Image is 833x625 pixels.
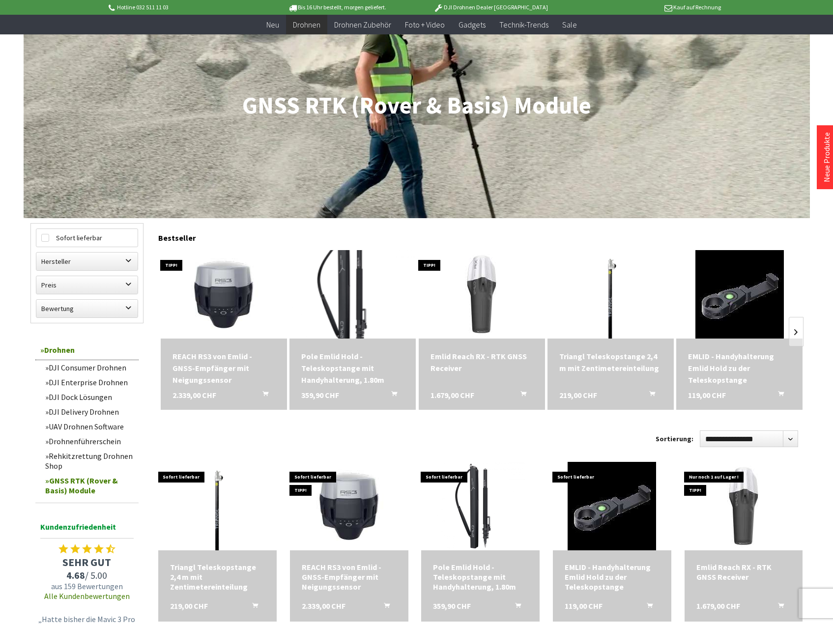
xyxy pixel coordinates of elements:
a: Pole Emlid Hold - Teleskopstange mit Handyhalterung, 1.80m 359,90 CHF In den Warenkorb [301,350,404,386]
a: DJI Delivery Drohnen [40,404,139,419]
label: Sofort lieferbar [36,229,138,247]
span: Neu [266,20,279,29]
a: DJI Enterprise Drohnen [40,375,139,390]
span: / 5.00 [35,569,139,581]
span: 119,00 CHF [688,389,726,401]
a: Emlid Reach RX - RTK GNSS Receiver 1.679,00 CHF In den Warenkorb [696,562,791,582]
div: Pole Emlid Hold - Teleskopstange mit Handyhalterung, 1.80m [301,350,404,386]
span: 2.339,00 CHF [302,601,345,611]
a: Drohnen Zubehör [327,15,398,35]
button: In den Warenkorb [766,601,790,614]
a: Drohnenführerschein [40,434,139,449]
img: Pole Emlid Hold - Teleskopstange mit Handyhalterung, 1.80m [291,232,415,356]
button: In den Warenkorb [635,601,659,614]
span: 219,00 CHF [170,601,208,611]
button: In den Warenkorb [372,601,396,614]
div: EMLID - Handyhalterung Emlid Hold zu der Teleskopstange [688,350,791,386]
div: Emlid Reach RX - RTK GNSS Receiver [696,562,791,582]
img: EMLID - Handyhalterung Emlid Hold zu der Teleskopstange [568,462,656,550]
div: EMLID - Handyhalterung Emlid Hold zu der Teleskopstange [565,562,660,592]
div: REACH RS3 von Emlid - GNSS-Empfänger mit Neigungssensor [302,562,397,592]
div: Triangl Teleskopstange 2,4 m mit Zentimetereinteilung [170,562,265,592]
span: 1.679,00 CHF [431,389,474,401]
span: Foto + Video [405,20,445,29]
span: 359,90 CHF [301,389,339,401]
a: Drohnen [286,15,327,35]
img: EMLID - Handyhalterung Emlid Hold zu der Teleskopstange [695,250,784,339]
a: Alle Kundenbewertungen [44,591,130,601]
a: EMLID - Handyhalterung Emlid Hold zu der Teleskopstange 119,00 CHF In den Warenkorb [565,562,660,592]
span: 4.68 [66,569,85,581]
a: REACH RS3 von Emlid - GNSS-Empfänger mit Neigungssensor 2.339,00 CHF In den Warenkorb [302,562,397,592]
span: Gadgets [459,20,486,29]
button: In den Warenkorb [240,601,264,614]
a: Neu [259,15,286,35]
a: Neue Produkte [822,132,832,182]
a: GNSS RTK (Rover & Basis) Module [40,473,139,498]
span: SEHR GUT [35,555,139,569]
img: Triangl Teleskopstange 2,4 m mit Zentimetereinteilung [566,250,655,339]
a: Gadgets [452,15,492,35]
h1: GNSS RTK (Rover & Basis) Module [30,93,803,118]
a: DJI Dock Lösungen [40,390,139,404]
a: REACH RS3 von Emlid - GNSS-Empfänger mit Neigungssensor 2.339,00 CHF In den Warenkorb [172,350,275,386]
button: In den Warenkorb [379,389,403,402]
div: Bestseller [158,223,803,248]
img: Emlid Reach RX - RTK GNSS Receiver [699,462,788,550]
a: Triangl Teleskopstange 2,4 m mit Zentimetereinteilung 219,00 CHF In den Warenkorb [170,562,265,592]
button: In den Warenkorb [503,601,527,614]
span: 1.679,00 CHF [696,601,740,611]
p: DJI Drohnen Dealer [GEOGRAPHIC_DATA] [414,1,567,13]
span: Sale [562,20,577,29]
a: Pole Emlid Hold - Teleskopstange mit Handyhalterung, 1.80m 359,90 CHF In den Warenkorb [433,562,528,592]
button: In den Warenkorb [251,389,274,402]
span: 219,00 CHF [559,389,597,401]
img: Emlid Reach RX - RTK GNSS Receiver [437,250,526,339]
span: 359,90 CHF [433,601,471,611]
a: Drohnen [35,340,139,360]
img: REACH RS3 von Emlid - GNSS-Empfänger mit Neigungssensor [179,250,268,339]
a: Emlid Reach RX - RTK GNSS Receiver 1.679,00 CHF In den Warenkorb [431,350,533,374]
button: In den Warenkorb [509,389,532,402]
span: Kundenzufriedenheit [40,520,134,539]
img: Pole Emlid Hold - Teleskopstange mit Handyhalterung, 1.80m [436,462,525,550]
a: UAV Drohnen Software [40,419,139,434]
p: Hotline 032 511 11 03 [107,1,260,13]
span: Drohnen [293,20,320,29]
span: Drohnen Zubehör [334,20,391,29]
span: 119,00 CHF [565,601,603,611]
img: Triangl Teleskopstange 2,4 m mit Zentimetereinteilung [173,462,261,550]
a: Rehkitzrettung Drohnen Shop [40,449,139,473]
button: In den Warenkorb [637,389,661,402]
label: Hersteller [36,253,138,270]
a: EMLID - Handyhalterung Emlid Hold zu der Teleskopstange 119,00 CHF In den Warenkorb [688,350,791,386]
div: REACH RS3 von Emlid - GNSS-Empfänger mit Neigungssensor [172,350,275,386]
a: DJI Consumer Drohnen [40,360,139,375]
span: aus 159 Bewertungen [35,581,139,591]
p: Bis 16 Uhr bestellt, morgen geliefert. [260,1,414,13]
a: Triangl Teleskopstange 2,4 m mit Zentimetereinteilung 219,00 CHF In den Warenkorb [559,350,662,374]
a: Sale [555,15,584,35]
a: Technik-Trends [492,15,555,35]
span: Technik-Trends [499,20,548,29]
img: REACH RS3 von Emlid - GNSS-Empfänger mit Neigungssensor [305,462,393,550]
button: In den Warenkorb [766,389,790,402]
label: Sortierung: [656,431,693,447]
label: Preis [36,276,138,294]
p: Kauf auf Rechnung [568,1,721,13]
div: Triangl Teleskopstange 2,4 m mit Zentimetereinteilung [559,350,662,374]
label: Bewertung [36,300,138,317]
span: 2.339,00 CHF [172,389,216,401]
div: Emlid Reach RX - RTK GNSS Receiver [431,350,533,374]
div: Pole Emlid Hold - Teleskopstange mit Handyhalterung, 1.80m [433,562,528,592]
a: Foto + Video [398,15,452,35]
